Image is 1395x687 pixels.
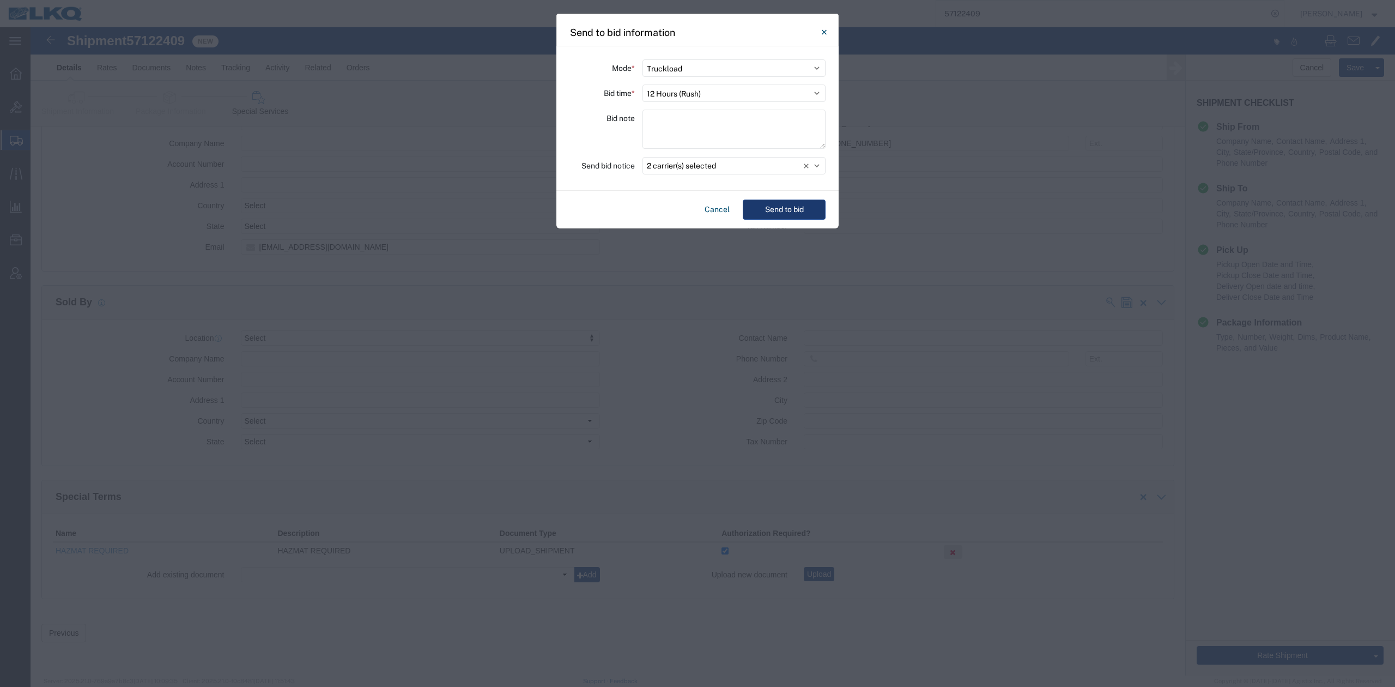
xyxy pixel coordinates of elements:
label: Mode [612,59,635,77]
label: Bid time [604,85,635,102]
h4: Send to bid information [570,25,675,40]
button: Send to bid [743,200,826,220]
button: Cancel [700,200,734,220]
label: Bid note [606,110,635,127]
label: Send bid notice [581,157,635,174]
button: 2 carrier(s) selected [642,157,826,174]
button: Close [813,21,835,43]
